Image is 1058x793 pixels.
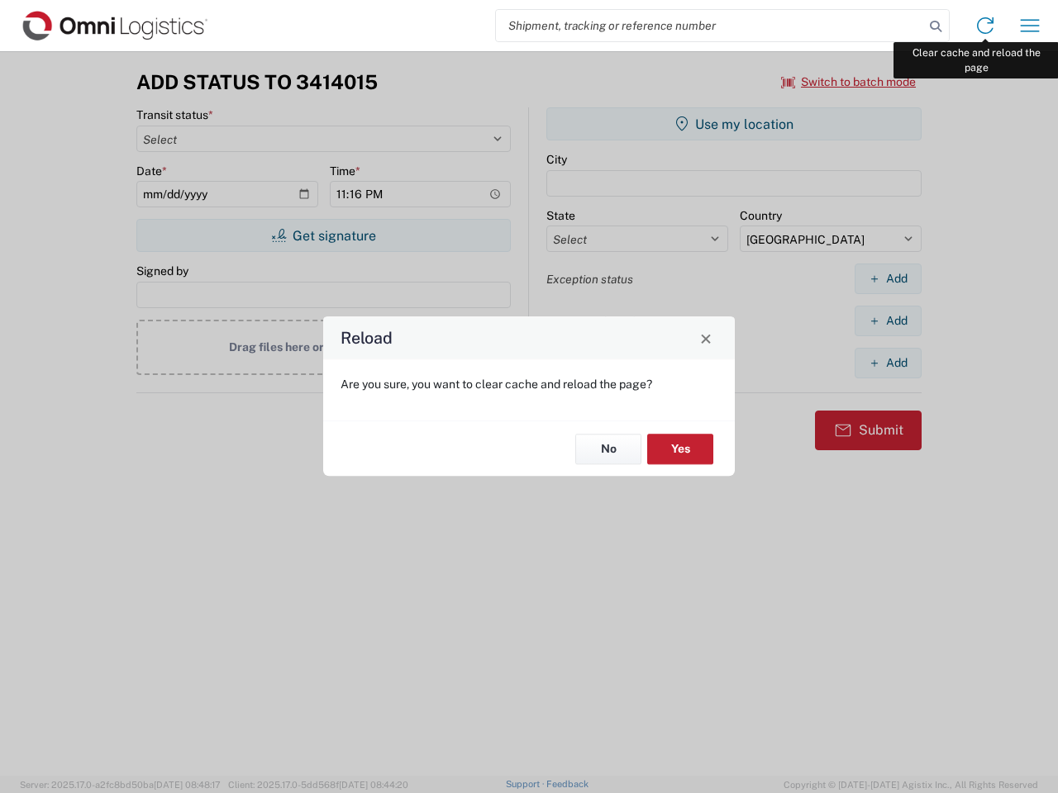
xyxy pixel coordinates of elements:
button: No [575,434,641,464]
input: Shipment, tracking or reference number [496,10,924,41]
p: Are you sure, you want to clear cache and reload the page? [341,377,717,392]
button: Close [694,326,717,349]
button: Yes [647,434,713,464]
h4: Reload [341,326,393,350]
